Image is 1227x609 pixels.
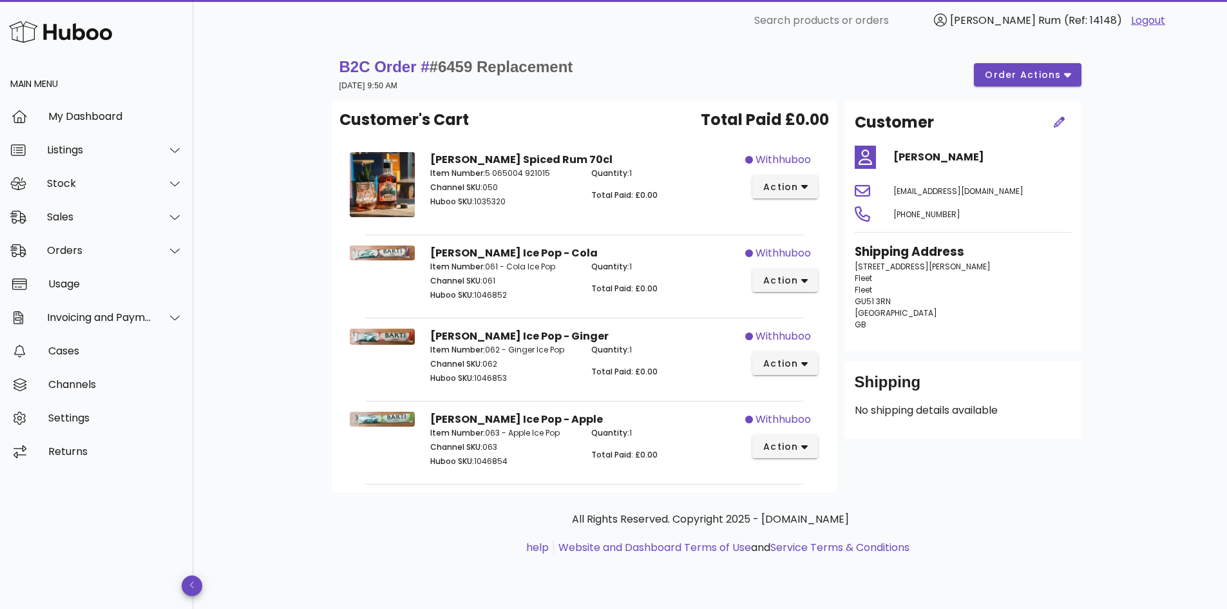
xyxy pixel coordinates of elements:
img: Product Image [350,329,415,344]
span: GU51 3RN [855,296,891,307]
div: My Dashboard [48,110,183,122]
span: withhuboo [756,246,811,261]
strong: [PERSON_NAME] Spiced Rum 70cl [430,152,613,167]
strong: [PERSON_NAME] Ice Pop - Ginger [430,329,609,343]
span: Channel SKU: [430,358,482,369]
span: Channel SKU: [430,441,482,452]
button: order actions [974,63,1081,86]
button: action [752,175,819,198]
img: Product Image [350,152,415,217]
div: Settings [48,412,183,424]
span: Quantity: [591,261,629,272]
p: 1 [591,344,737,356]
span: Total Paid: £0.00 [591,283,658,294]
span: #6459 Replacement [430,58,573,75]
h3: Shipping Address [855,243,1071,261]
span: [EMAIL_ADDRESS][DOMAIN_NAME] [893,186,1023,197]
img: Product Image [350,412,415,427]
div: Stock [47,177,152,189]
span: order actions [984,68,1061,82]
div: Channels [48,378,183,391]
span: withhuboo [756,412,811,427]
span: Fleet [855,284,872,295]
span: action [763,180,799,194]
span: Channel SKU: [430,275,482,286]
p: 062 - Ginger Ice Pop [430,344,576,356]
span: Item Number: [430,427,485,438]
a: Service Terms & Conditions [770,540,909,555]
span: Total Paid: £0.00 [591,366,658,377]
div: Returns [48,445,183,458]
img: Huboo Logo [9,18,112,46]
span: Huboo SKU: [430,289,474,300]
span: action [763,440,799,454]
strong: B2C Order # [339,58,573,75]
p: 061 [430,275,576,287]
p: 063 [430,441,576,453]
p: 1046854 [430,456,576,467]
div: Shipping [855,372,1071,403]
span: withhuboo [756,329,811,344]
img: Product Image [350,246,415,260]
a: Logout [1131,13,1165,28]
li: and [554,540,909,556]
p: No shipping details available [855,403,1071,418]
p: 063 - Apple Ice Pop [430,427,576,439]
div: Orders [47,244,152,256]
span: [PHONE_NUMBER] [893,209,960,220]
span: Item Number: [430,261,485,272]
span: GB [855,319,866,330]
h2: Customer [855,111,934,134]
span: Item Number: [430,344,485,355]
span: Total Paid £0.00 [701,108,829,131]
p: 1 [591,261,737,273]
strong: [PERSON_NAME] Ice Pop - Apple [430,412,603,427]
span: Quantity: [591,168,629,179]
p: 050 [430,182,576,193]
p: 1046852 [430,289,576,301]
p: 1 [591,427,737,439]
span: action [763,274,799,287]
span: Item Number: [430,168,485,179]
button: action [752,435,819,458]
p: 5 065004 921015 [430,168,576,179]
span: withhuboo [756,152,811,168]
p: 061 - Cola Ice Pop [430,261,576,273]
span: Huboo SKU: [430,372,474,383]
span: (Ref: 14148) [1064,13,1122,28]
p: 1035320 [430,196,576,208]
a: help [526,540,549,555]
div: Usage [48,278,183,290]
span: Huboo SKU: [430,456,474,467]
button: action [752,352,819,375]
p: 1 [591,168,737,179]
p: 062 [430,358,576,370]
span: Customer's Cart [339,108,469,131]
span: Channel SKU: [430,182,482,193]
h4: [PERSON_NAME] [893,150,1071,165]
span: Total Paid: £0.00 [591,189,658,200]
span: action [763,357,799,371]
p: All Rights Reserved. Copyright 2025 - [DOMAIN_NAME] [342,512,1079,527]
span: [GEOGRAPHIC_DATA] [855,307,937,318]
span: Huboo SKU: [430,196,474,207]
span: Quantity: [591,344,629,355]
p: 1046853 [430,372,576,384]
span: Fleet [855,273,872,284]
span: Total Paid: £0.00 [591,449,658,460]
small: [DATE] 9:50 AM [339,81,398,90]
div: Listings [47,144,152,156]
div: Sales [47,211,152,223]
strong: [PERSON_NAME] Ice Pop - Cola [430,246,598,260]
span: [STREET_ADDRESS][PERSON_NAME] [855,261,991,272]
span: [PERSON_NAME] Rum [950,13,1061,28]
div: Invoicing and Payments [47,311,152,324]
a: Website and Dashboard Terms of Use [558,540,751,555]
span: Quantity: [591,427,629,438]
button: action [752,269,819,292]
div: Cases [48,345,183,357]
